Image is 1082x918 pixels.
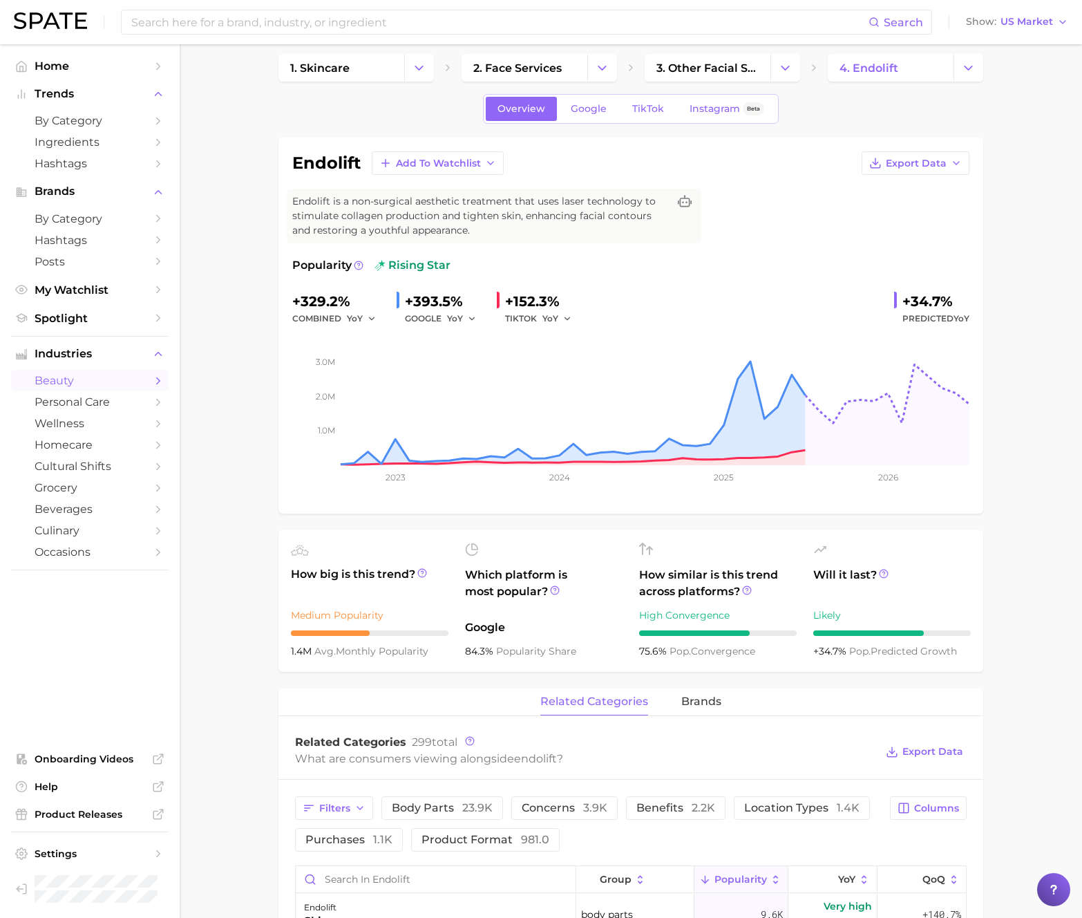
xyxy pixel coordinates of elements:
[587,54,617,82] button: Change Category
[11,84,169,104] button: Trends
[902,746,963,758] span: Export Data
[884,16,923,29] span: Search
[11,230,169,251] a: Hashtags
[11,520,169,541] a: culinary
[35,753,145,765] span: Onboarding Videos
[35,438,145,451] span: homecare
[447,312,463,324] span: YoY
[953,54,983,82] button: Change Category
[788,866,877,893] button: YoY
[639,567,797,600] span: How similar is this trend across platforms?
[421,834,549,845] span: product format
[878,472,898,483] tspan: 2026
[291,630,448,636] div: 5 / 10
[678,97,776,121] a: InstagramBeta
[576,866,694,893] button: group
[14,12,87,29] img: SPATE
[839,62,898,75] span: 4. endolift
[130,10,869,34] input: Search here for a brand, industry, or ingredient
[447,310,477,327] button: YoY
[747,103,760,115] span: Beta
[828,54,953,82] a: 4. endolift
[465,645,496,657] span: 84.3%
[11,456,169,477] a: cultural shifts
[412,736,432,749] span: 299
[296,866,576,892] input: Search in endolift
[473,62,562,75] span: 2. face services
[486,97,557,121] a: Overview
[35,780,145,793] span: Help
[314,645,428,657] span: monthly popularity
[11,110,169,131] a: by Category
[583,801,607,814] span: 3.9k
[404,54,434,82] button: Change Category
[314,645,336,657] abbr: average
[35,481,145,494] span: grocery
[542,312,558,324] span: YoY
[11,251,169,272] a: Posts
[11,131,169,153] a: Ingredients
[559,97,618,121] a: Google
[35,88,145,100] span: Trends
[849,645,957,657] span: predicted growth
[319,803,350,814] span: Filters
[11,181,169,202] button: Brands
[914,803,959,814] span: Columns
[305,834,392,845] span: purchases
[292,194,668,238] span: Endolift is a non-surgical aesthetic treatment that uses laser technology to stimulate collagen p...
[11,153,169,174] a: Hashtags
[278,54,404,82] a: 1. skincare
[35,185,145,198] span: Brands
[571,103,607,115] span: Google
[462,801,493,814] span: 23.9k
[902,310,969,327] span: Predicted
[670,645,755,657] span: convergence
[11,804,169,825] a: Product Releases
[497,103,545,115] span: Overview
[290,62,350,75] span: 1. skincare
[35,135,145,149] span: Ingredients
[514,752,557,765] span: endolift
[886,158,947,169] span: Export Data
[962,13,1072,31] button: ShowUS Market
[645,54,770,82] a: 3. other facial services
[412,736,457,749] span: total
[813,630,971,636] div: 7 / 10
[11,208,169,230] a: by Category
[636,803,715,814] span: benefits
[966,18,996,26] span: Show
[11,308,169,329] a: Spotlight
[35,255,145,268] span: Posts
[714,472,734,483] tspan: 2025
[522,803,607,814] span: concerns
[639,607,797,624] div: High Convergence
[295,736,406,749] span: Related Categories
[35,234,145,247] span: Hashtags
[347,312,363,324] span: YoY
[922,874,945,885] span: QoQ
[496,645,576,657] span: popularity share
[35,808,145,821] span: Product Releases
[11,279,169,301] a: My Watchlist
[11,370,169,391] a: beauty
[373,833,392,846] span: 1.1k
[292,257,352,274] span: Popularity
[11,498,169,520] a: beverages
[620,97,676,121] a: TikTok
[813,567,971,600] span: Will it last?
[639,645,670,657] span: 75.6%
[304,899,336,916] div: endolift
[35,59,145,73] span: Home
[35,847,145,860] span: Settings
[292,310,386,327] div: combined
[505,310,581,327] div: TIKTOK
[1000,18,1053,26] span: US Market
[35,545,145,559] span: occasions
[632,103,664,115] span: TikTok
[813,607,971,624] div: Likely
[295,749,875,768] div: What are consumers viewing alongside ?
[639,630,797,636] div: 7 / 10
[690,103,740,115] span: Instagram
[890,796,967,820] button: Columns
[505,290,581,312] div: +152.3%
